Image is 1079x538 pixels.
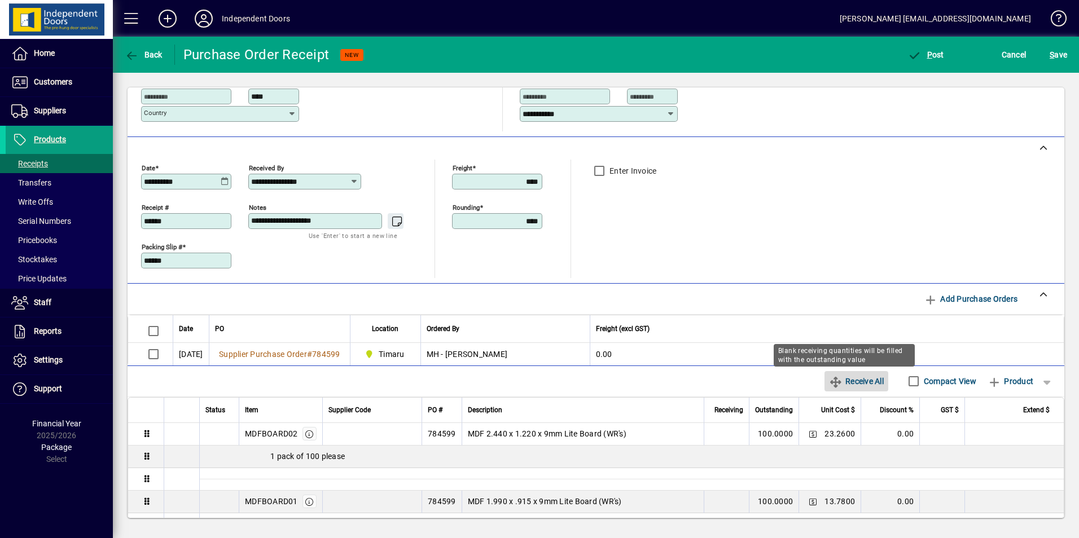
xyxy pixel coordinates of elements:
span: Supplier Code [328,404,371,416]
span: ost [907,50,944,59]
div: MDFBOARD01 [245,496,298,507]
span: Home [34,48,55,58]
button: Save [1047,45,1070,65]
a: Transfers [6,173,113,192]
span: 13.7800 [824,496,855,507]
button: Change Price Levels [805,493,821,509]
td: 0.00 [861,423,919,446]
div: Date [179,323,203,335]
span: Add Purchase Orders [924,290,1017,308]
app-page-header-button: Back [113,45,175,65]
mat-label: Receipt # [142,203,169,211]
span: Freight (excl GST) [596,323,650,335]
span: Financial Year [32,419,81,428]
button: Receive All [824,371,888,391]
span: # [307,350,312,359]
div: 1 pack of 100 please [200,451,1064,462]
span: Customers [34,77,72,86]
span: Ordered By [427,323,459,335]
span: Suppliers [34,106,66,115]
span: Products [34,135,66,144]
span: Extend $ [1023,404,1050,416]
a: Pricebooks [6,231,113,250]
span: Settings [34,355,63,364]
span: Outstanding [755,404,793,416]
div: PO [215,323,344,335]
span: Item [245,404,258,416]
span: Receiving [714,404,743,416]
span: Timaru [362,347,409,361]
span: NEW [345,51,359,59]
span: PO # [428,404,442,416]
span: Serial Numbers [11,217,71,226]
div: Ordered By [427,323,584,335]
td: [DATE] [173,343,209,365]
td: 784599 [422,423,462,446]
div: Purchase Order Receipt [183,46,330,64]
mat-label: Freight [453,164,472,171]
a: Customers [6,68,113,96]
span: Price Updates [11,274,67,283]
td: 0.00 [590,343,1064,365]
mat-label: Packing Slip # [142,242,182,250]
a: Supplier Purchase Order#784599 [215,348,344,360]
td: 784599 [422,491,462,513]
span: Date [179,323,193,335]
a: Price Updates [6,269,113,288]
mat-hint: Use 'Enter' to start a new line [309,229,397,242]
mat-label: Received by [249,164,284,171]
span: GST $ [941,404,959,416]
a: Staff [6,289,113,317]
td: 100.0000 [749,423,799,446]
td: MDF 1.990 x .915 x 9mm Lite Board (WR's) [462,491,704,513]
span: Supplier Purchase Order [219,350,307,359]
span: Unit Cost $ [821,404,855,416]
span: Staff [34,298,51,307]
span: Back [125,50,163,59]
a: Support [6,375,113,403]
span: Status [205,404,225,416]
span: Receive All [829,372,884,390]
span: Write Offs [11,197,53,206]
div: MDFBOARD02 [245,428,298,439]
td: 100.0000 [749,491,799,513]
span: Cancel [1002,46,1027,64]
mat-label: Rounding [453,203,480,211]
button: Product [982,371,1039,391]
span: Location [372,323,398,335]
button: Back [122,45,165,65]
mat-label: Date [142,164,155,171]
span: Discount % [880,404,914,416]
span: Pricebooks [11,236,57,245]
mat-label: Country [144,109,166,117]
mat-label: Notes [249,203,266,211]
div: [PERSON_NAME] [EMAIL_ADDRESS][DOMAIN_NAME] [840,10,1031,28]
a: Write Offs [6,192,113,211]
button: Change Price Levels [805,426,821,442]
button: Post [905,45,947,65]
span: Reports [34,327,62,336]
button: Add [150,8,186,29]
a: Stocktakes [6,250,113,269]
a: Serial Numbers [6,211,113,231]
span: Transfers [11,178,51,187]
a: Knowledge Base [1042,2,1065,39]
div: Blank receiving quantities will be filled with the outstanding value [774,344,915,367]
a: Suppliers [6,97,113,125]
button: Profile [186,8,222,29]
a: Reports [6,317,113,346]
span: Description [468,404,502,416]
span: Stocktakes [11,255,57,264]
a: Settings [6,346,113,374]
td: MDF 2.440 x 1.220 x 9mm Lite Board (WR's) [462,423,704,446]
div: Freight (excl GST) [596,323,1050,335]
a: Receipts [6,154,113,173]
td: MH - [PERSON_NAME] [420,343,590,365]
span: PO [215,323,224,335]
span: Timaru [379,349,405,360]
td: 0.00 [861,491,919,513]
a: Home [6,39,113,68]
span: ave [1050,46,1067,64]
label: Compact View [922,376,976,387]
span: Product [988,372,1033,390]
